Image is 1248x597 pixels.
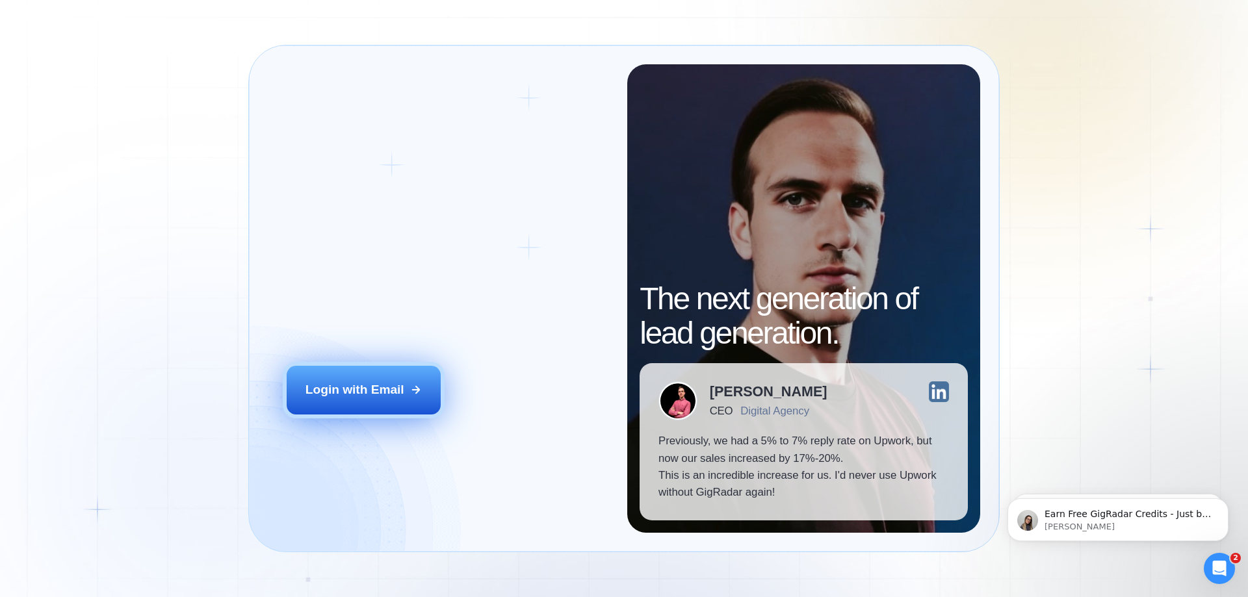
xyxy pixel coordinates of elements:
[988,471,1248,562] iframe: Intercom notifications повідомлення
[710,385,827,399] div: [PERSON_NAME]
[305,381,404,398] div: Login with Email
[1230,553,1241,563] span: 2
[658,433,949,502] p: Previously, we had a 5% to 7% reply rate on Upwork, but now our sales increased by 17%-20%. This ...
[287,366,441,414] button: Login with Email
[710,405,733,417] div: CEO
[1204,553,1235,584] iframe: Intercom live chat
[640,282,968,351] h2: The next generation of lead generation.
[740,405,809,417] div: Digital Agency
